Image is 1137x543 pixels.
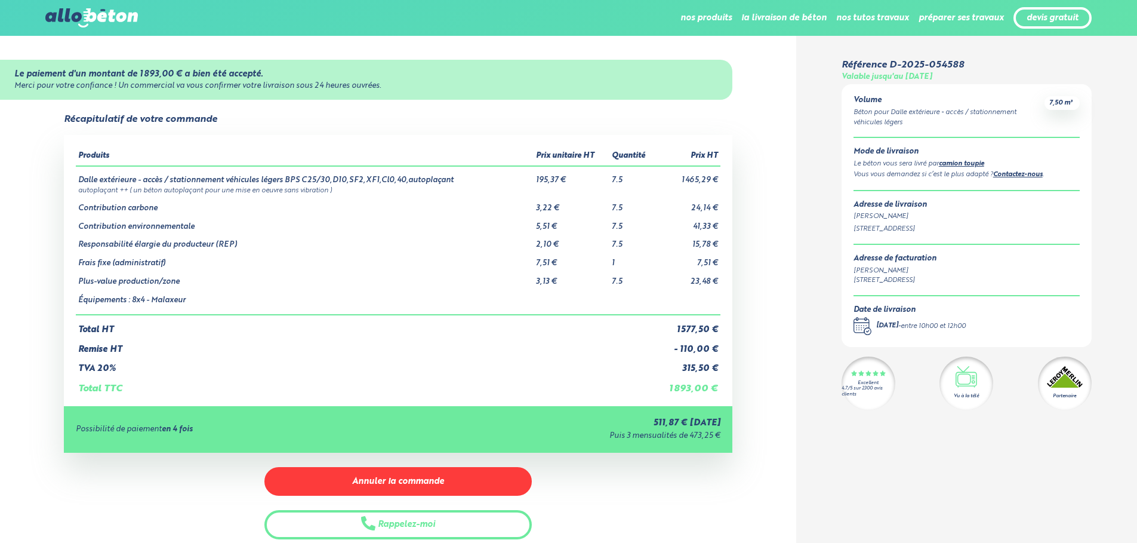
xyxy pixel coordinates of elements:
[655,374,720,394] td: 1 893,00 €
[76,268,534,287] td: Plus-value production/zone
[853,306,966,315] div: Date de livraison
[655,213,720,232] td: 41,33 €
[954,392,979,400] div: Vu à la télé
[406,432,720,441] div: Puis 3 mensualités de 473,25 €
[534,231,610,250] td: 2,10 €
[853,211,1080,222] div: [PERSON_NAME]
[655,268,720,287] td: 23,48 €
[534,250,610,268] td: 7,51 €
[655,166,720,185] td: 1 465,29 €
[842,73,932,82] div: Valable jusqu'au [DATE]
[655,250,720,268] td: 7,51 €
[919,4,1004,32] li: préparer ses travaux
[853,159,1080,170] div: Le béton vous sera livré par
[609,250,655,268] td: 1
[406,418,720,428] div: 511,87 € [DATE]
[853,266,936,276] div: [PERSON_NAME]
[853,201,1080,210] div: Adresse de livraison
[76,166,534,185] td: Dalle extérieure - accès / stationnement véhicules légers BPS C25/30,D10,SF2,XF1,Cl0,40,autoplaçant
[534,147,610,166] th: Prix unitaire HT
[655,231,720,250] td: 15,78 €
[76,354,656,374] td: TVA 20%
[162,425,193,433] strong: en 4 fois
[1031,496,1124,530] iframe: Help widget launcher
[993,171,1043,178] a: Contactez-nous
[14,82,718,91] div: Merci pour votre confiance ! Un commercial va vous confirmer votre livraison sous 24 heures ouvrées.
[655,315,720,335] td: 1 577,50 €
[76,185,720,195] td: autoplaçant ++ ( un béton autoplaçant pour une mise en oeuvre sans vibration )
[264,467,532,496] button: Annuler la commande
[76,315,656,335] td: Total HT
[858,381,879,386] div: Excellent
[901,321,966,332] div: entre 10h00 et 12h00
[876,321,966,332] div: -
[264,510,532,539] button: Rappelez-moi
[609,231,655,250] td: 7.5
[836,4,909,32] li: nos tutos travaux
[655,195,720,213] td: 24,14 €
[741,4,827,32] li: la livraison de béton
[853,170,1080,180] div: Vous vous demandez si c’est le plus adapté ? .
[76,374,656,394] td: Total TTC
[609,166,655,185] td: 7.5
[853,148,1080,157] div: Mode de livraison
[853,254,936,263] div: Adresse de facturation
[534,268,610,287] td: 3,13 €
[842,386,895,397] div: 4.7/5 sur 2300 avis clients
[76,147,534,166] th: Produits
[76,425,406,434] div: Possibilité de paiement
[655,147,720,166] th: Prix HT
[76,335,656,355] td: Remise HT
[1027,13,1079,23] a: devis gratuit
[853,275,936,286] div: [STREET_ADDRESS]
[680,4,732,32] li: nos produits
[76,213,534,232] td: Contribution environnementale
[609,268,655,287] td: 7.5
[853,224,1080,234] div: [STREET_ADDRESS]
[534,166,610,185] td: 195,37 €
[655,354,720,374] td: 315,50 €
[76,231,534,250] td: Responsabilité élargie du producteur (REP)
[939,161,984,167] a: camion toupie
[534,195,610,213] td: 3,22 €
[609,213,655,232] td: 7.5
[64,114,217,125] div: Récapitulatif de votre commande
[1053,392,1076,400] div: Partenaire
[76,250,534,268] td: Frais fixe (administratif)
[534,213,610,232] td: 5,51 €
[609,195,655,213] td: 7.5
[76,287,534,315] td: Équipements : 8x4 - Malaxeur
[609,147,655,166] th: Quantité
[14,70,263,78] strong: Le paiement d'un montant de 1 893,00 € a bien été accepté.
[45,8,137,27] img: allobéton
[853,96,1044,105] div: Volume
[1049,99,1073,108] span: 7,50 m³
[76,195,534,213] td: Contribution carbone
[853,108,1044,128] div: Béton pour Dalle extérieure - accès / stationnement véhicules légers
[655,335,720,355] td: - 110,00 €
[876,321,898,332] div: [DATE]
[842,60,964,70] div: Référence D-2025-054588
